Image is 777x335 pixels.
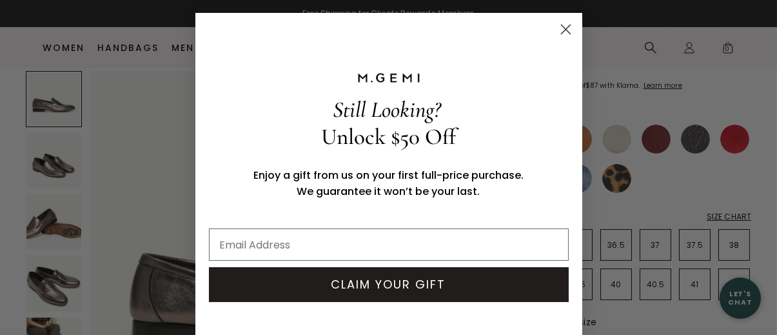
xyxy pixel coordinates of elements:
[357,72,421,84] img: M.GEMI
[209,228,569,261] input: Email Address
[253,168,524,199] span: Enjoy a gift from us on your first full-price purchase. We guarantee it won’t be your last.
[555,18,577,41] button: Close dialog
[333,96,440,123] span: Still Looking?
[209,267,569,302] button: CLAIM YOUR GIFT
[321,123,456,150] span: Unlock $50 Off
